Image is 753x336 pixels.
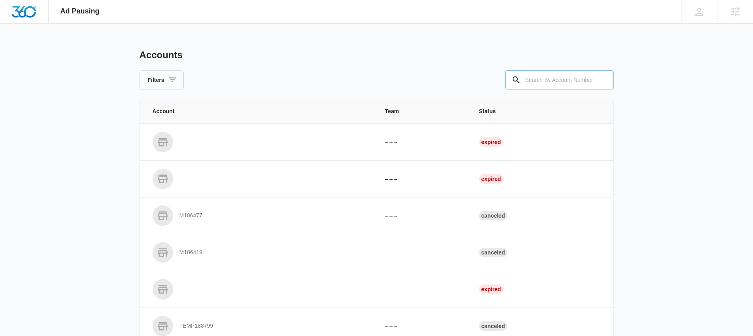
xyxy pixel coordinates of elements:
span: Status [479,107,601,116]
p: M186477 [179,212,202,220]
p: TEMP188799 [179,322,213,330]
p: – – – [385,212,460,220]
span: Account [153,107,366,116]
input: Search By Account Number [505,70,614,89]
a: M186477 [153,205,366,226]
p: – – – [385,138,460,146]
span: Ad Pausing [60,7,100,15]
p: M186419 [179,249,202,256]
a: M186419 [153,242,366,263]
button: Filters [140,70,184,89]
p: – – – [385,175,460,183]
span: Team [385,107,460,116]
div: Expired [479,137,504,147]
div: Canceled [479,248,508,257]
div: Canceled [479,321,508,331]
p: – – – [385,322,460,330]
div: Expired [479,174,504,184]
div: Expired [479,285,504,294]
p: – – – [385,249,460,257]
div: Canceled [479,211,508,220]
p: – – – [385,285,460,294]
h1: Accounts [140,49,183,61]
